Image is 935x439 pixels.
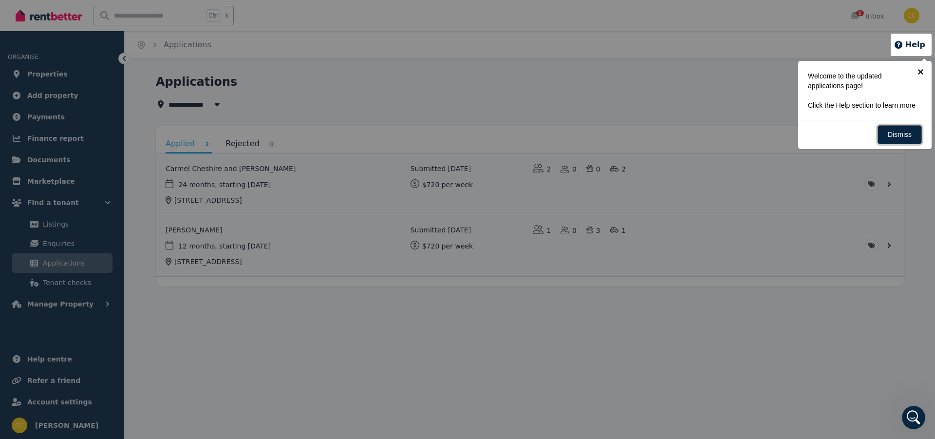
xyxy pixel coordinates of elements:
a: × [910,61,932,83]
p: Click the Help section to learn more [808,100,916,110]
a: Dismiss [878,125,922,144]
iframe: Intercom live chat [902,406,925,429]
p: Welcome to the updated applications page! [808,71,916,91]
button: Help [894,39,925,51]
